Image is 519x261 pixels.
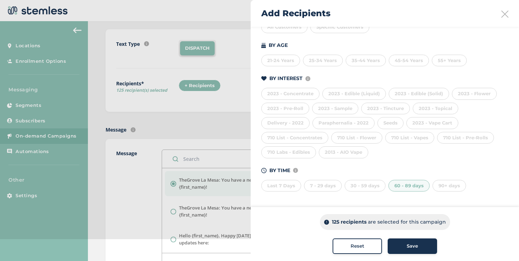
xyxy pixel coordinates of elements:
[293,168,298,173] img: icon-info-236977d2.svg
[322,88,386,100] div: 2023 - Edible (Liquid)
[385,132,434,144] div: 710 List - Vapes
[388,238,437,254] button: Save
[269,75,303,82] p: BY INTEREST
[452,88,497,100] div: 2023 - Flower
[316,24,363,30] span: Specific Customers
[261,117,310,129] div: Delivery - 2022
[361,103,410,115] div: 2023 - Tincture
[351,243,364,250] span: Reset
[261,88,320,100] div: 2023 - Concentrate
[261,132,328,144] div: 710 List - Concentrates
[305,76,310,81] img: icon-info-236977d2.svg
[303,55,343,67] div: 25-34 Years
[261,103,309,115] div: 2023 - Pre-Roll
[179,232,338,246] label: Hello {first_name}, Happy [DATE] from TheGrove! Check out our latest updates here:
[324,220,329,225] img: icon-info-dark-48f6c5f3.svg
[331,132,382,144] div: 710 List - Flower
[345,180,386,192] div: 30 - 59 days
[261,43,266,48] img: icon-cake-93b2a7b5.svg
[319,146,368,158] div: 2013 - AIO Vape
[406,117,458,129] div: 2023 - Vape Cart
[261,55,300,67] div: 21-24 Years
[312,103,358,115] div: 2023 - Sample
[269,42,288,49] p: BY AGE
[484,227,519,261] iframe: Chat Widget
[261,7,330,20] h2: Add Recipients
[304,180,342,192] div: 7 - 29 days
[388,180,430,192] div: 60 - 89 days
[432,180,466,192] div: 90+ days
[261,168,267,173] img: icon-time-dark-e6b1183b.svg
[413,103,458,115] div: 2023 - Topical
[261,76,267,81] img: icon-heart-dark-29e6356f.svg
[333,238,382,254] button: Reset
[261,146,316,158] div: 710 Labs - Edibles
[389,88,449,100] div: 2023 - Edible (Solid)
[312,117,375,129] div: Paraphernalia - 2022
[432,55,467,67] div: 55+ Years
[261,21,308,33] div: All Customers
[368,218,446,226] p: are selected for this campaign
[437,132,494,144] div: 710 List - Pre-Rolls
[332,218,366,226] p: 125 recipients
[407,243,418,250] span: Save
[346,55,386,67] div: 35-44 Years
[389,55,429,67] div: 45-54 Years
[261,180,301,192] div: Last 7 Days
[269,167,290,174] p: BY TIME
[377,117,404,129] div: Seeds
